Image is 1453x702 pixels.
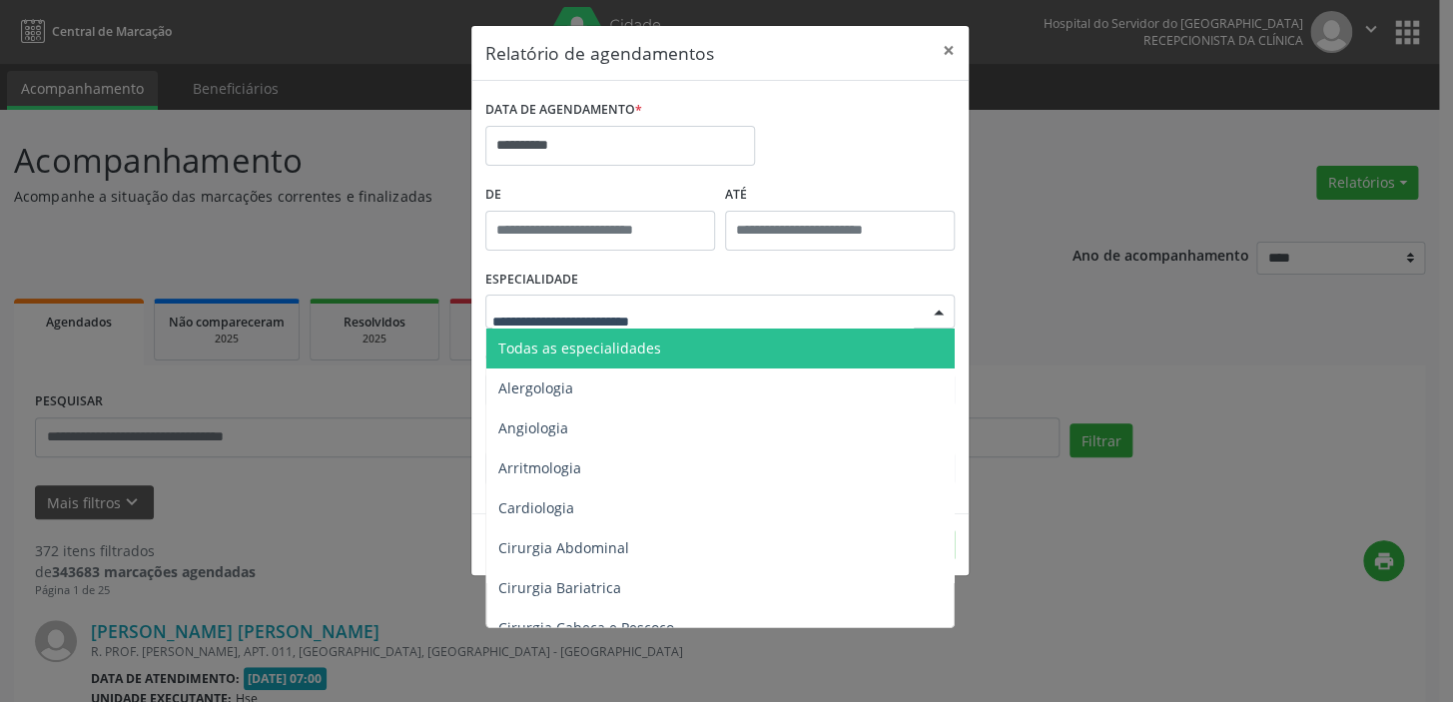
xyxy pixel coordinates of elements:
[498,498,574,517] span: Cardiologia
[498,418,568,437] span: Angiologia
[498,538,629,557] span: Cirurgia Abdominal
[485,40,714,66] h5: Relatório de agendamentos
[485,265,578,296] label: ESPECIALIDADE
[498,378,573,397] span: Alergologia
[498,458,581,477] span: Arritmologia
[498,578,621,597] span: Cirurgia Bariatrica
[929,26,969,75] button: Close
[485,95,642,126] label: DATA DE AGENDAMENTO
[485,180,715,211] label: De
[498,618,674,637] span: Cirurgia Cabeça e Pescoço
[498,339,661,357] span: Todas as especialidades
[725,180,955,211] label: ATÉ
